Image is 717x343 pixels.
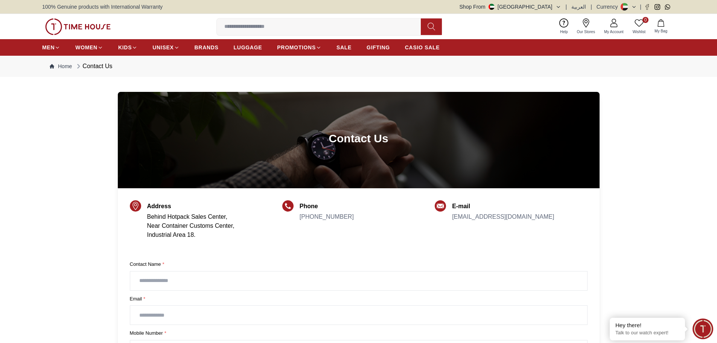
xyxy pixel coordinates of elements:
[489,4,495,10] img: United Arab Emirates
[152,44,174,51] span: UNISEX
[405,41,440,54] a: CASIO SALE
[42,41,60,54] a: MEN
[367,41,390,54] a: GIFTING
[277,41,321,54] a: PROMOTIONS
[45,18,111,35] img: ...
[277,44,316,51] span: PROMOTIONS
[147,202,234,211] h5: Address
[452,213,554,220] a: [EMAIL_ADDRESS][DOMAIN_NAME]
[615,322,679,329] div: Hey there!
[234,44,262,51] span: LUGGAGE
[630,29,648,35] span: Wishlist
[147,221,234,230] p: Near Container Customs Center,
[452,202,554,211] h5: E-mail
[650,18,672,35] button: My Bag
[574,29,598,35] span: Our Stores
[300,202,354,211] h5: Phone
[642,17,648,23] span: 0
[42,3,163,11] span: 100% Genuine products with International Warranty
[329,132,388,145] h1: Contact Us
[556,17,572,36] a: Help
[130,261,588,268] label: Contact Name
[130,329,588,337] label: Mobile Number
[652,28,670,34] span: My Bag
[75,44,97,51] span: WOMEN
[195,41,219,54] a: BRANDS
[50,63,72,70] a: Home
[130,295,588,303] label: Email
[655,4,660,10] a: Instagram
[152,41,179,54] a: UNISEX
[557,29,571,35] span: Help
[693,319,713,339] div: Chat Widget
[572,17,600,36] a: Our Stores
[118,44,132,51] span: KIDS
[42,56,675,77] nav: Breadcrumb
[42,44,55,51] span: MEN
[566,3,567,11] span: |
[367,44,390,51] span: GIFTING
[597,3,621,11] div: Currency
[195,44,219,51] span: BRANDS
[591,3,592,11] span: |
[601,29,627,35] span: My Account
[405,44,440,51] span: CASIO SALE
[571,3,586,11] button: العربية
[300,213,354,220] a: [PHONE_NUMBER]
[118,41,137,54] a: KIDS
[665,4,670,10] a: Whatsapp
[234,41,262,54] a: LUGGAGE
[644,4,650,10] a: Facebook
[628,17,650,36] a: 0Wishlist
[615,330,679,336] p: Talk to our watch expert!
[460,3,561,11] button: Shop From[GEOGRAPHIC_DATA]
[75,41,103,54] a: WOMEN
[336,44,352,51] span: SALE
[640,3,641,11] span: |
[147,230,234,239] p: Industrial Area 18.
[147,212,234,221] p: Behind Hotpack Sales Center,
[336,41,352,54] a: SALE
[75,62,112,71] div: Contact Us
